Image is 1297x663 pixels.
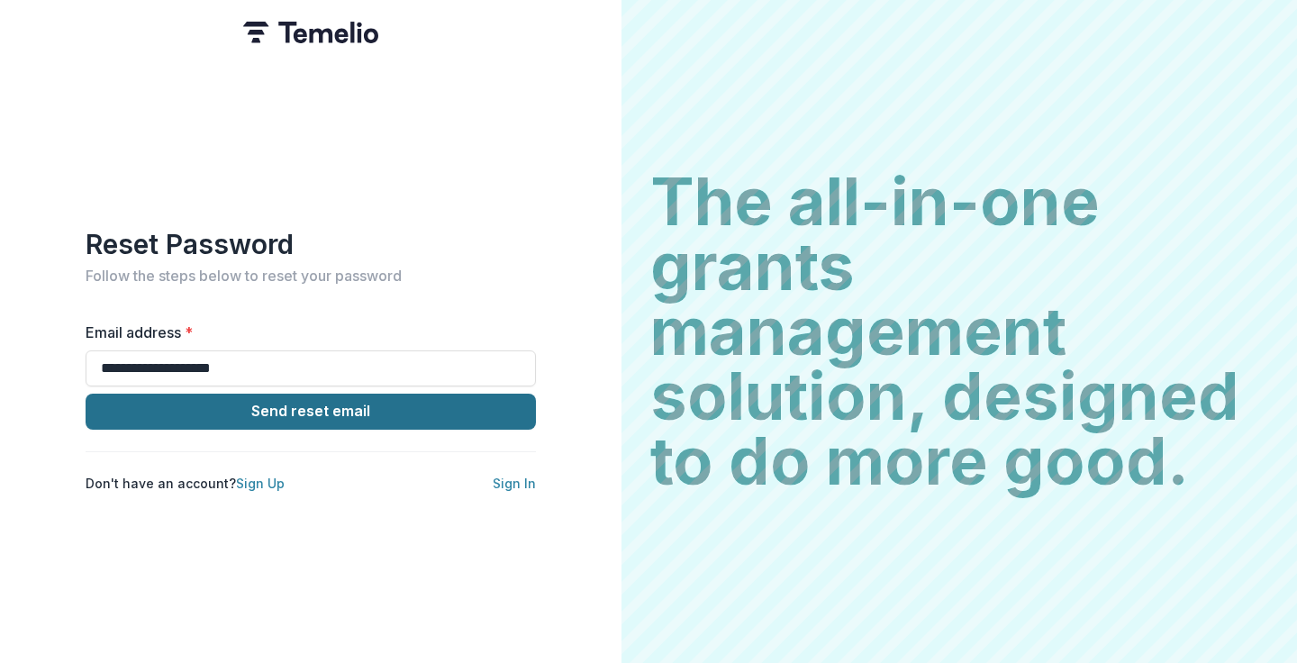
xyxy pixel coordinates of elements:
img: Temelio [243,22,378,43]
h1: Reset Password [86,228,536,260]
button: Send reset email [86,394,536,430]
p: Don't have an account? [86,474,285,493]
label: Email address [86,322,525,343]
h2: Follow the steps below to reset your password [86,268,536,285]
a: Sign Up [236,476,285,491]
a: Sign In [493,476,536,491]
